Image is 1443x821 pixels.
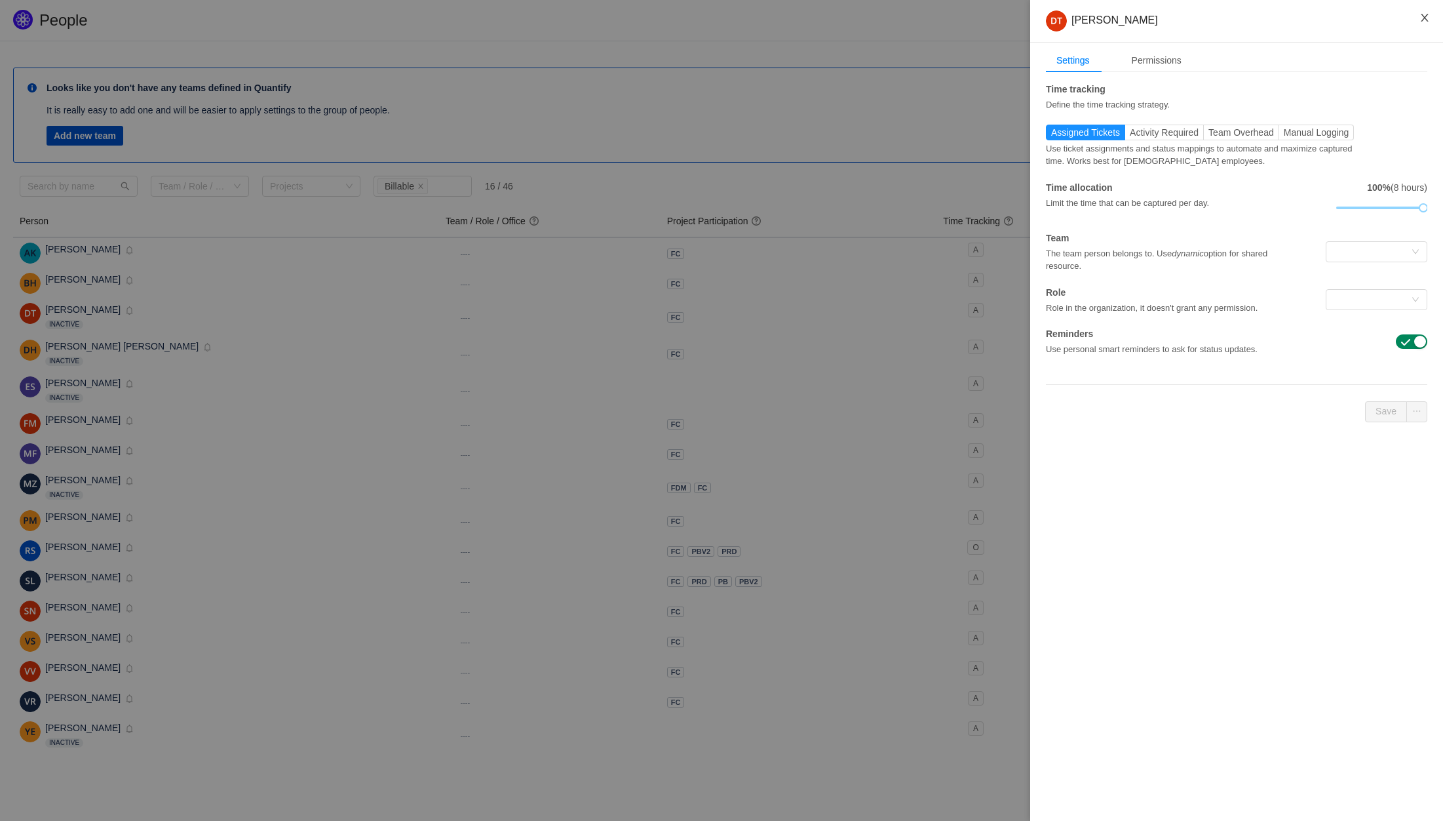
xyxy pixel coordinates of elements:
strong: Team [1046,233,1069,243]
div: Use ticket assignments and status mappings to automate and maximize captured time. Works best for... [1046,140,1364,168]
img: d40478868d002eb8af7410f4227de38a [1046,10,1067,31]
strong: 100% [1367,182,1391,193]
strong: Time allocation [1046,182,1113,193]
em: dynamic [1172,249,1203,258]
div: The team person belongs to. Use option for shared resource. [1046,245,1300,273]
button: Save [1365,401,1407,422]
button: icon: ellipsis [1406,401,1427,422]
i: icon: down [1412,248,1419,257]
i: icon: close [1419,12,1430,23]
div: Use personal smart reminders to ask for status updates. [1046,341,1332,356]
strong: Time tracking [1046,84,1106,94]
div: Limit the time that can be captured per day. [1046,195,1332,210]
div: [PERSON_NAME] [1046,10,1427,31]
div: Permissions [1121,49,1192,73]
strong: Role [1046,287,1066,298]
span: Activity Required [1130,127,1199,138]
div: Role in the organization, it doesn't grant any permission. [1046,300,1300,315]
span: Assigned Tickets [1051,127,1120,138]
div: Define the time tracking strategy. [1046,96,1300,111]
span: (8 hours) [1360,182,1427,193]
strong: Reminders [1046,329,1093,339]
div: Settings [1046,49,1100,73]
span: Team Overhead [1208,127,1274,138]
span: Manual Logging [1284,127,1349,138]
